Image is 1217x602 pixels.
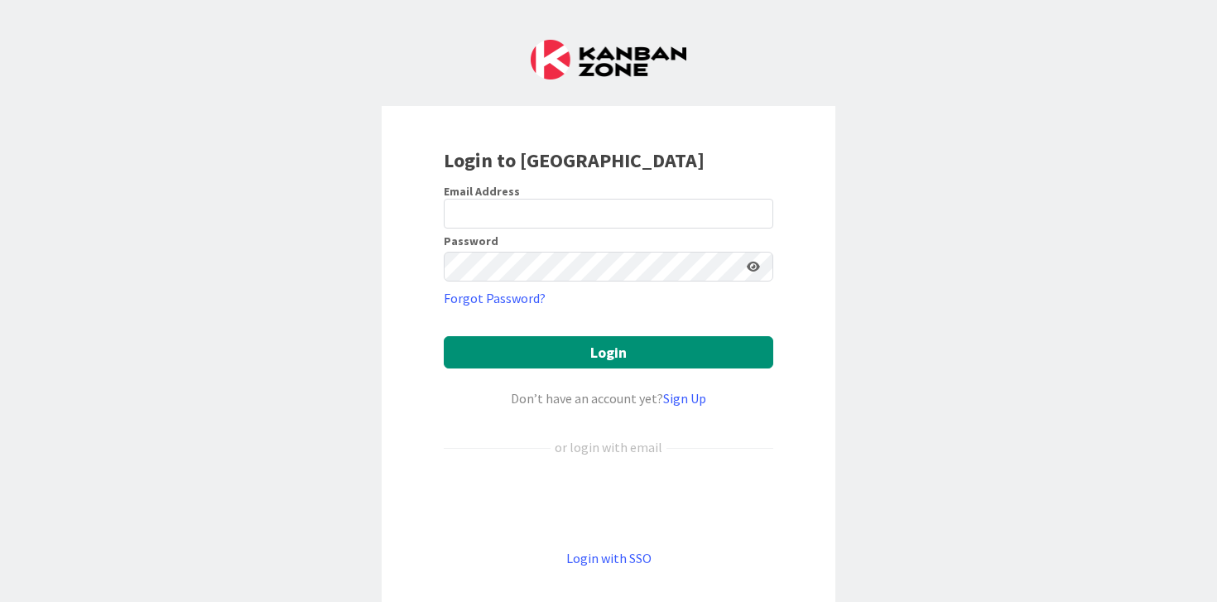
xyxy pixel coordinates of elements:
[531,40,686,79] img: Kanban Zone
[444,388,773,408] div: Don’t have an account yet?
[435,484,782,521] iframe: Sign in with Google Button
[551,437,666,457] div: or login with email
[444,288,546,308] a: Forgot Password?
[444,235,498,247] label: Password
[663,390,706,407] a: Sign Up
[444,147,705,173] b: Login to [GEOGRAPHIC_DATA]
[444,184,520,199] label: Email Address
[444,336,773,368] button: Login
[566,550,652,566] a: Login with SSO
